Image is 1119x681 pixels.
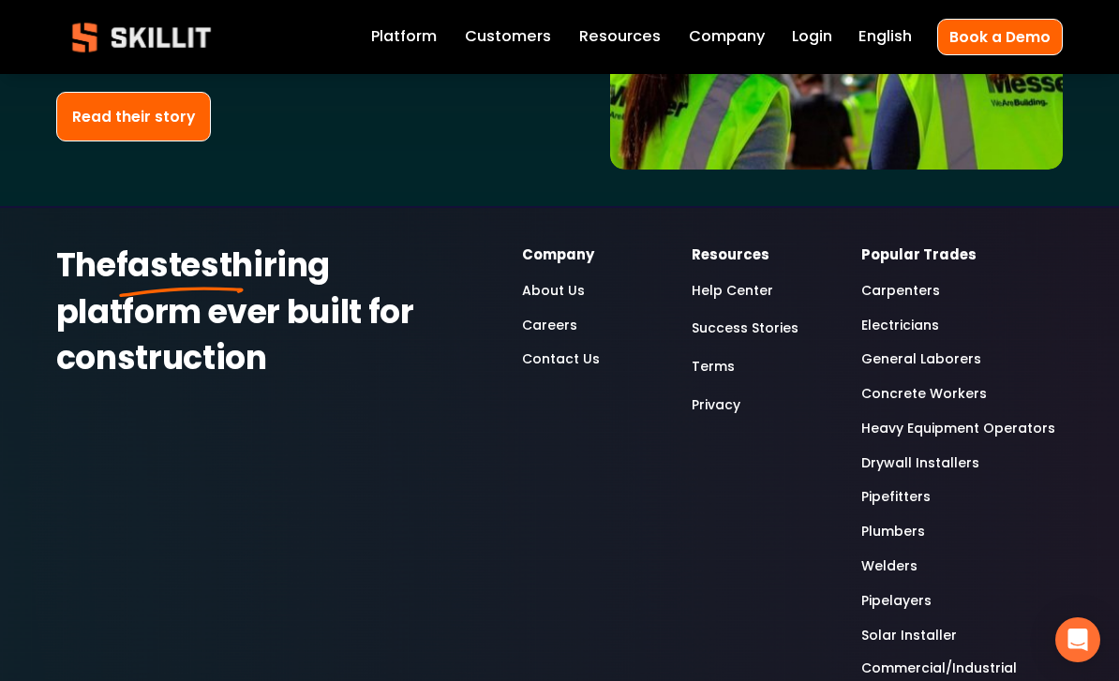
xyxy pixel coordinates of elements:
[116,240,232,296] strong: fastest
[579,25,661,48] span: Resources
[861,486,931,509] a: Pipefitters
[861,280,940,303] a: Carpenters
[689,24,765,51] a: Company
[858,24,912,51] div: language picker
[861,521,925,543] a: Plumbers
[692,280,773,303] a: Help Center
[692,353,735,379] a: Terms
[692,244,769,268] strong: Resources
[465,24,551,51] a: Customers
[579,24,661,51] a: folder dropdown
[56,240,116,296] strong: The
[861,590,932,613] a: Pipelayers
[56,9,227,66] img: Skillit
[522,348,600,371] a: Contact Us
[861,418,1055,440] a: Heavy Equipment Operators
[371,24,437,51] a: Platform
[861,383,987,406] a: Concrete Workers
[522,244,594,268] strong: Company
[861,315,939,337] a: Electricians
[858,25,912,48] span: English
[861,555,918,578] a: Welders
[861,244,977,268] strong: Popular Trades
[937,19,1063,55] a: Book a Demo
[792,24,832,51] a: Login
[522,315,577,337] a: Careers
[56,92,211,141] a: Read their story
[861,348,981,371] a: General Laborers
[56,240,421,390] strong: hiring platform ever built for construction
[1055,617,1100,662] div: Open Intercom Messenger
[692,392,740,418] a: Privacy
[861,452,979,475] a: Drywall Installers
[861,625,957,647] a: Solar Installer
[522,280,585,303] a: About Us
[692,315,798,341] a: Success Stories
